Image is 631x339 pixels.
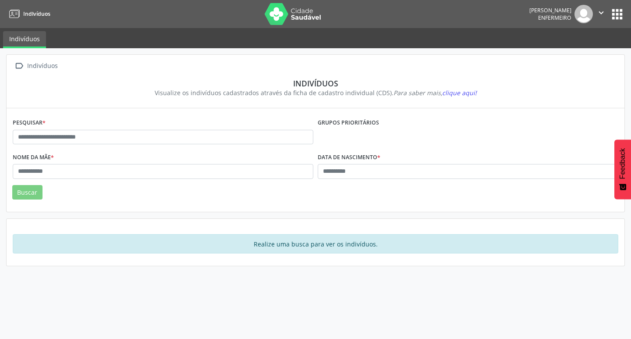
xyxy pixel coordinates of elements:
[619,148,627,179] span: Feedback
[13,60,59,72] a:  Indivíduos
[318,116,379,130] label: Grupos prioritários
[614,139,631,199] button: Feedback - Mostrar pesquisa
[19,88,612,97] div: Visualize os indivíduos cadastrados através da ficha de cadastro individual (CDS).
[393,89,477,97] i: Para saber mais,
[610,7,625,22] button: apps
[538,14,571,21] span: Enfermeiro
[529,7,571,14] div: [PERSON_NAME]
[318,150,380,164] label: Data de nascimento
[574,5,593,23] img: img
[596,8,606,18] i: 
[3,31,46,48] a: Indivíduos
[13,234,618,253] div: Realize uma busca para ver os indivíduos.
[13,60,25,72] i: 
[442,89,477,97] span: clique aqui!
[19,79,612,88] div: Indivíduos
[593,5,610,23] button: 
[13,116,46,130] label: Pesquisar
[13,150,54,164] label: Nome da mãe
[6,7,50,21] a: Indivíduos
[23,10,50,18] span: Indivíduos
[25,60,59,72] div: Indivíduos
[12,185,43,200] button: Buscar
